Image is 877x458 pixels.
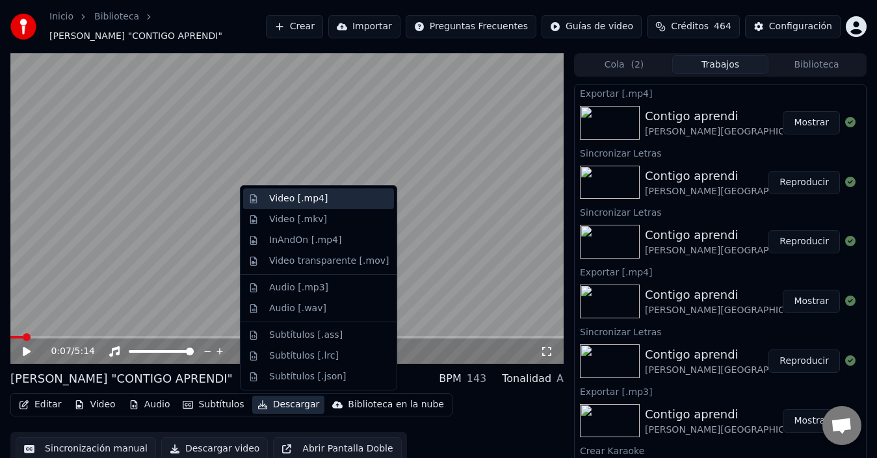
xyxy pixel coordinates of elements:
button: Configuración [745,15,841,38]
div: Audio [.wav] [269,302,326,315]
div: [PERSON_NAME][GEOGRAPHIC_DATA] [645,185,816,198]
div: InAndOn [.mp4] [269,234,342,247]
button: Biblioteca [768,55,865,74]
div: Subtítulos [.ass] [269,329,343,342]
span: [PERSON_NAME] "CONTIGO APRENDI" [49,30,222,43]
div: [PERSON_NAME][GEOGRAPHIC_DATA] [645,424,816,437]
div: Exportar [.mp4] [575,264,866,279]
div: Contigo aprendi [645,405,816,424]
button: Subtítulos [177,396,249,414]
div: Contigo aprendi [645,346,816,364]
div: A [556,371,564,387]
div: [PERSON_NAME][GEOGRAPHIC_DATA] [645,125,816,138]
div: Video [.mkv] [269,213,327,226]
div: Contigo aprendi [645,286,816,304]
button: Reproducir [768,350,840,373]
span: 464 [714,20,731,33]
div: Exportar [.mp3] [575,383,866,399]
div: Exportar [.mp4] [575,85,866,101]
div: Subtítulos [.json] [269,370,347,383]
button: Mostrar [783,409,840,433]
div: 143 [467,371,487,387]
div: [PERSON_NAME] "CONTIGO APRENDI" [10,370,233,388]
div: [PERSON_NAME][GEOGRAPHIC_DATA] [645,304,816,317]
button: Reproducir [768,230,840,253]
button: Mostrar [783,111,840,134]
div: Tonalidad [502,371,551,387]
div: Contigo aprendi [645,167,816,185]
button: Trabajos [672,55,768,74]
button: Cola [576,55,672,74]
button: Créditos464 [647,15,740,38]
div: Contigo aprendi [645,107,816,125]
span: Créditos [671,20,709,33]
div: Crear Karaoke [575,442,866,458]
a: Biblioteca [94,10,139,23]
div: Sincronizar Letras [575,324,866,339]
button: Crear [266,15,323,38]
div: Configuración [769,20,832,33]
button: Guías de video [542,15,642,38]
button: Audio [124,396,176,414]
div: / [51,345,82,358]
div: Video [.mp4] [269,192,328,205]
div: [PERSON_NAME][GEOGRAPHIC_DATA] [645,244,816,257]
div: Video transparente [.mov] [269,255,389,268]
div: Subtítulos [.lrc] [269,350,339,363]
button: Importar [328,15,400,38]
div: BPM [439,371,461,387]
nav: breadcrumb [49,10,266,43]
div: [PERSON_NAME][GEOGRAPHIC_DATA] [645,364,816,377]
a: Inicio [49,10,73,23]
div: Sincronizar Letras [575,204,866,220]
div: Chat abierto [822,406,861,445]
span: ( 2 ) [631,58,644,71]
div: Biblioteca en la nube [348,398,444,411]
div: Contigo aprendi [645,226,816,244]
div: Audio [.mp3] [269,281,328,294]
button: Preguntas Frecuentes [406,15,536,38]
div: Sincronizar Letras [575,145,866,160]
button: Reproducir [768,171,840,194]
span: 0:07 [51,345,71,358]
button: Mostrar [783,290,840,313]
img: youka [10,14,36,40]
button: Descargar [252,396,325,414]
button: Video [69,396,120,414]
button: Editar [14,396,66,414]
span: 5:14 [75,345,95,358]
